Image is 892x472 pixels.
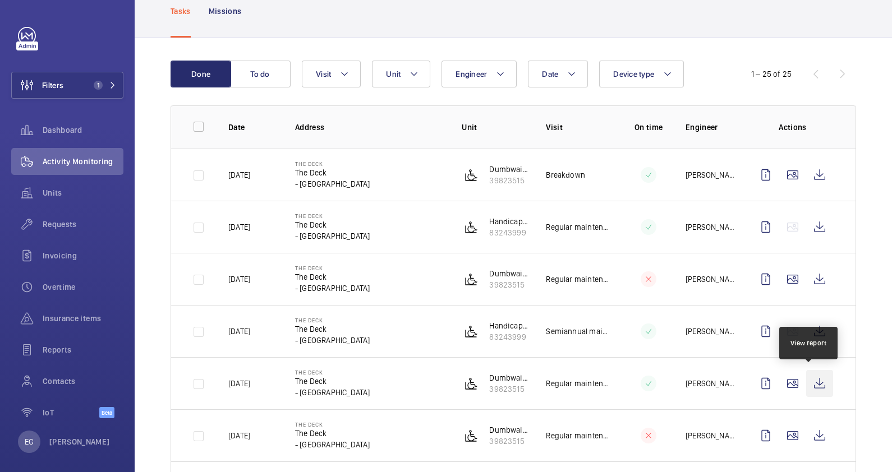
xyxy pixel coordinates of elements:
[489,279,528,290] p: 39823515
[546,169,585,181] p: Breakdown
[546,378,611,389] p: Regular maintenance
[295,369,370,376] p: THE DECK
[489,268,528,279] p: Dumbwaiter
[228,378,250,389] p: [DATE]
[489,424,528,436] p: Dumbwaiter
[465,168,478,182] img: platform_lift.svg
[94,81,103,90] span: 1
[99,407,114,418] span: Beta
[43,344,123,355] span: Reports
[546,122,611,133] p: Visit
[546,221,611,233] p: Regular maintenance
[751,68,792,80] div: 1 – 25 of 25
[295,376,370,387] p: The Deck
[295,265,370,271] p: THE DECK
[465,377,478,390] img: platform_lift.svg
[465,429,478,442] img: platform_lift.svg
[228,274,250,285] p: [DATE]
[686,430,734,441] p: [PERSON_NAME]
[489,383,528,395] p: 39823515
[171,6,191,17] p: Tasks
[372,61,430,87] button: Unit
[456,70,487,78] span: Engineer
[489,227,528,238] p: 83243999
[489,175,528,186] p: 39823515
[686,221,734,233] p: [PERSON_NAME] Bin [PERSON_NAME]
[489,436,528,447] p: 39823515
[546,274,611,285] p: Regular maintenance
[25,436,34,447] p: EG
[42,80,63,91] span: Filters
[228,430,250,441] p: [DATE]
[489,216,528,227] p: Handicap inclined platform lift
[43,219,123,230] span: Requests
[295,122,444,133] p: Address
[542,70,558,78] span: Date
[686,326,734,337] p: [PERSON_NAME] Bin [PERSON_NAME]
[209,6,242,17] p: Missions
[465,272,478,286] img: platform_lift.svg
[465,220,478,234] img: platform_lift.svg
[49,436,110,447] p: [PERSON_NAME]
[489,331,528,343] p: 83243999
[295,178,370,189] p: - [GEOGRAPHIC_DATA]
[752,122,833,133] p: Actions
[295,317,370,323] p: THE DECK
[43,187,123,198] span: Units
[295,219,370,230] p: The Deck
[11,72,123,99] button: Filters1
[43,156,123,167] span: Activity Monitoring
[528,61,588,87] button: Date
[43,281,123,293] span: Overtime
[295,323,370,335] p: The Deck
[43,124,123,136] span: Dashboard
[295,167,370,178] p: The Deck
[228,221,250,233] p: [DATE]
[316,70,331,78] span: Visit
[228,169,250,181] p: [DATE]
[489,164,528,175] p: Dumbwaiter
[599,61,684,87] button: Device type
[386,70,401,78] span: Unit
[228,326,250,337] p: [DATE]
[295,230,370,242] p: - [GEOGRAPHIC_DATA]
[295,335,370,346] p: - [GEOGRAPHIC_DATA]
[228,122,277,133] p: Date
[43,313,123,324] span: Insurance items
[629,122,668,133] p: On time
[686,169,734,181] p: [PERSON_NAME]
[295,387,370,398] p: - [GEOGRAPHIC_DATA]
[489,320,528,331] p: Handicap inclined platform lift
[295,428,370,439] p: The Deck
[171,61,231,87] button: Done
[43,407,99,418] span: IoT
[295,160,370,167] p: THE DECK
[295,421,370,428] p: THE DECK
[686,274,734,285] p: [PERSON_NAME] Bin [PERSON_NAME]
[442,61,517,87] button: Engineer
[613,70,654,78] span: Device type
[295,271,370,283] p: The Deck
[43,376,123,387] span: Contacts
[465,325,478,338] img: platform_lift.svg
[790,338,827,348] div: View report
[546,430,611,441] p: Regular maintenance
[462,122,528,133] p: Unit
[230,61,291,87] button: To do
[295,439,370,450] p: - [GEOGRAPHIC_DATA]
[546,326,611,337] p: Semiannual maintenance
[295,212,370,219] p: THE DECK
[686,122,734,133] p: Engineer
[489,372,528,383] p: Dumbwaiter
[302,61,361,87] button: Visit
[43,250,123,261] span: Invoicing
[686,378,734,389] p: [PERSON_NAME] Bin [PERSON_NAME]
[295,283,370,294] p: - [GEOGRAPHIC_DATA]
